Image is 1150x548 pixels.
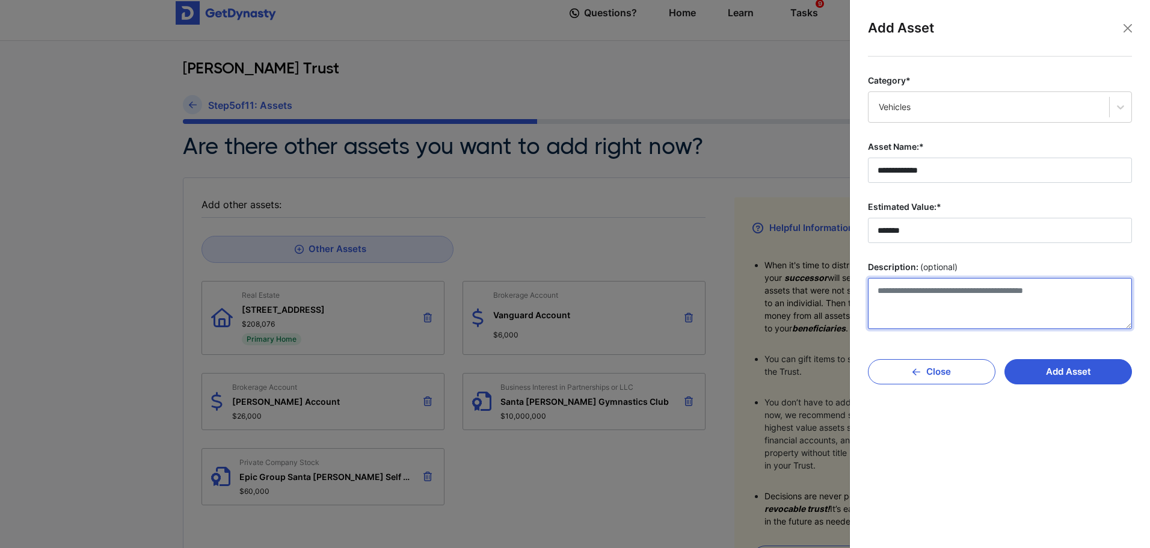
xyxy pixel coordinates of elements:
button: Close [1119,19,1137,37]
button: Close [868,359,995,384]
label: Estimated Value:* [868,201,1132,213]
div: Add Asset [868,18,1132,57]
button: Add Asset [1004,359,1132,384]
span: (optional) [920,261,958,273]
label: Category* [868,75,1132,87]
div: Vehicles [879,101,1099,113]
label: Description: [868,261,1132,273]
label: Asset Name:* [868,141,1132,153]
